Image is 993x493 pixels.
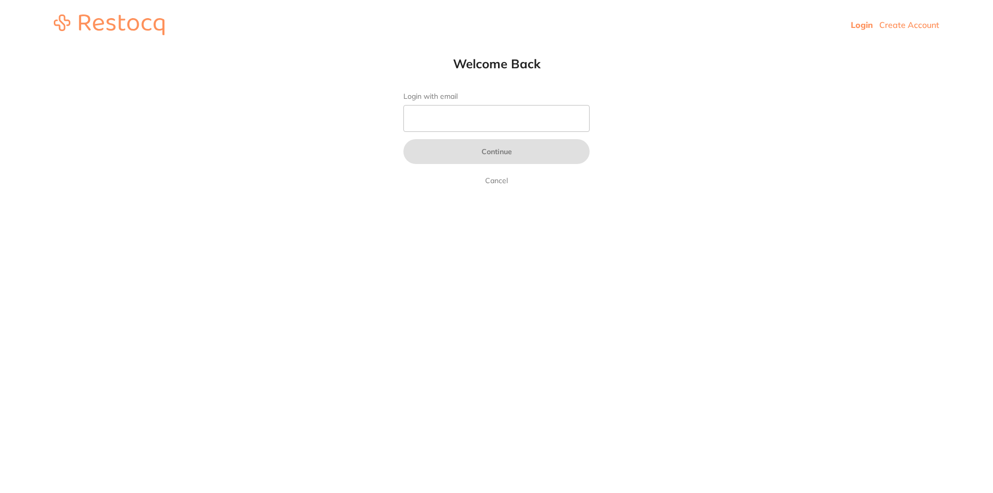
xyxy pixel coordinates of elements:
[483,174,510,187] a: Cancel
[54,14,164,35] img: restocq_logo.svg
[879,20,939,30] a: Create Account
[403,139,590,164] button: Continue
[383,56,610,71] h1: Welcome Back
[851,20,873,30] a: Login
[403,92,590,101] label: Login with email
